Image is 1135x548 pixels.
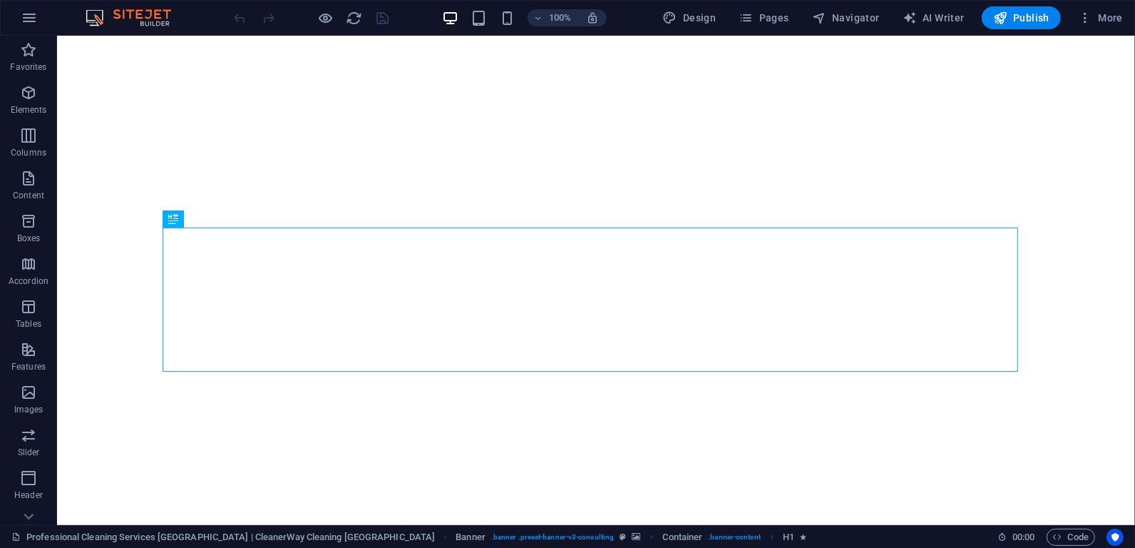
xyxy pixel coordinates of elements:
i: Reload page [346,10,363,26]
span: . banner-content [708,529,760,546]
div: Design (Ctrl+Alt+Y) [657,6,722,29]
p: Images [14,404,43,415]
h6: Session time [997,529,1035,546]
p: Header [14,489,43,501]
i: On resize automatically adjust zoom level to fit chosen device. [586,11,599,24]
button: reload [346,9,363,26]
span: AI Writer [903,11,965,25]
p: Accordion [9,275,48,287]
span: 00 00 [1012,529,1034,546]
h6: 100% [549,9,572,26]
span: Click to select. Double-click to edit [663,529,703,546]
i: Element contains an animation [800,533,806,541]
i: This element contains a background [632,533,640,541]
button: Code [1047,529,1095,546]
p: Slider [18,447,40,458]
p: Tables [16,318,41,330]
img: Editor Logo [82,9,189,26]
p: Columns [11,147,46,158]
span: Code [1053,529,1089,546]
button: Pages [733,6,794,29]
span: More [1078,11,1123,25]
a: Click to cancel selection. Double-click to open Pages [11,529,435,546]
button: Click here to leave preview mode and continue editing [317,9,334,26]
span: Navigator [812,11,880,25]
span: Design [663,11,717,25]
button: Publish [982,6,1061,29]
button: 100% [528,9,578,26]
button: Design [657,6,722,29]
button: More [1072,6,1129,29]
span: Publish [993,11,1049,25]
button: AI Writer [897,6,970,29]
nav: breadcrumb [456,529,806,546]
p: Favorites [10,61,46,73]
p: Features [11,361,46,372]
button: Usercentrics [1106,529,1124,546]
p: Boxes [17,233,41,244]
p: Elements [11,104,47,116]
p: Content [13,190,44,201]
span: Pages [739,11,789,25]
span: : [1022,532,1024,542]
button: Navigator [806,6,885,29]
i: This element is a customizable preset [620,533,626,541]
span: Click to select. Double-click to edit [456,529,486,546]
span: Click to select. Double-click to edit [783,529,794,546]
span: . banner .preset-banner-v3-consulting [491,529,614,546]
